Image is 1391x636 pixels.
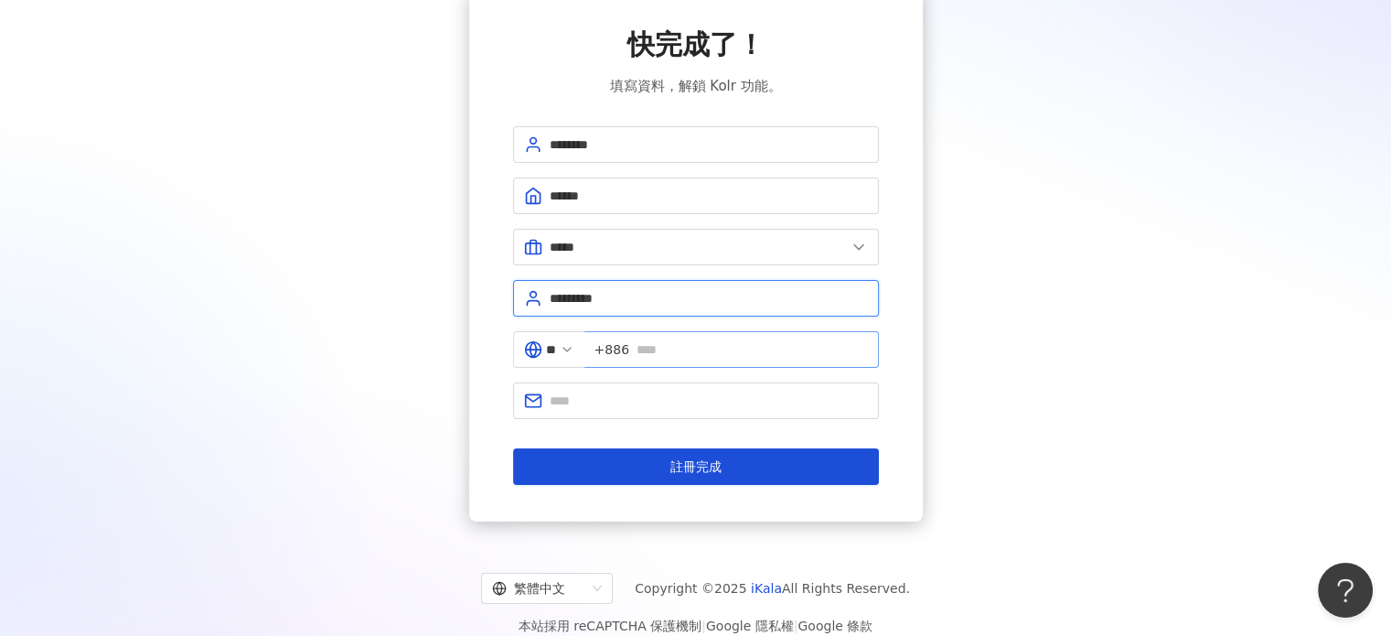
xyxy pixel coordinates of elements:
[751,581,782,596] a: iKala
[706,619,794,633] a: Google 隱私權
[627,26,765,64] span: 快完成了！
[594,340,629,360] span: +886
[797,619,872,633] a: Google 條款
[794,619,798,633] span: |
[635,577,910,599] span: Copyright © 2025 All Rights Reserved.
[513,448,879,485] button: 註冊完成
[670,459,722,474] span: 註冊完成
[609,75,781,97] span: 填寫資料，解鎖 Kolr 功能。
[701,619,706,633] span: |
[1318,563,1373,618] iframe: Help Scout Beacon - Open
[492,574,585,603] div: 繁體中文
